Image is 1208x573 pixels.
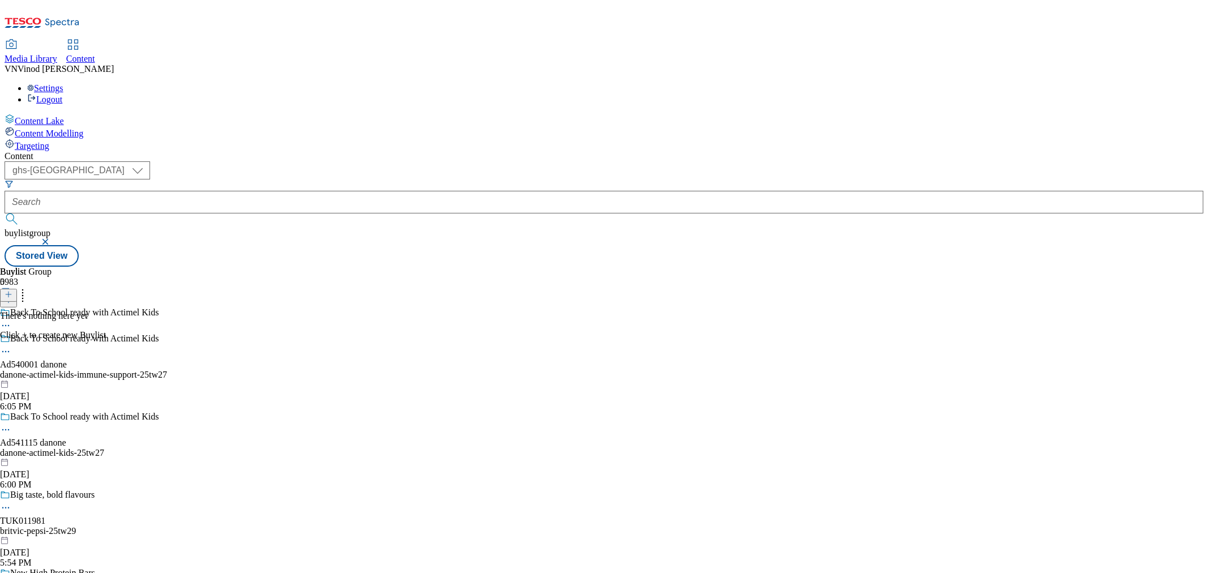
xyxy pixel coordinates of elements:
span: buylistgroup [5,228,50,238]
a: Settings [27,83,63,93]
span: Vinod [PERSON_NAME] [18,64,114,74]
div: Back To School ready with Actimel Kids [10,412,159,422]
div: Back To School ready with Actimel Kids [10,307,159,318]
input: Search [5,191,1203,213]
a: Content [66,40,95,64]
span: Content Lake [15,116,64,126]
a: Content Modelling [5,126,1203,139]
div: Big taste, bold flavours [10,490,95,500]
svg: Search Filters [5,179,14,189]
span: Media Library [5,54,57,63]
a: Content Lake [5,114,1203,126]
span: VN [5,64,18,74]
div: Content [5,151,1203,161]
a: Targeting [5,139,1203,151]
span: Content Modelling [15,129,83,138]
div: Back To School ready with Actimel Kids [10,333,159,344]
span: Content [66,54,95,63]
span: Targeting [15,141,49,151]
button: Stored View [5,245,79,267]
a: Media Library [5,40,57,64]
a: Logout [27,95,62,104]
